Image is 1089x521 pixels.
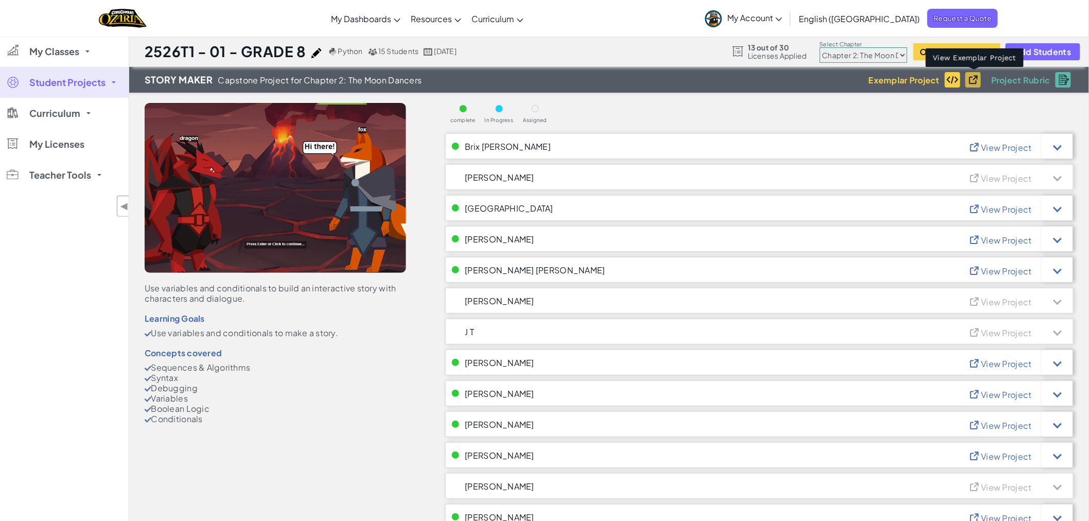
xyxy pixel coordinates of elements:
[145,418,151,423] img: CheckMark.svg
[981,389,1032,400] span: View Project
[991,76,1050,84] span: Project Rubric
[465,358,535,367] span: [PERSON_NAME]
[969,388,985,399] img: IconViewProject_Blue.svg
[465,173,535,182] span: [PERSON_NAME]
[145,362,414,373] li: Sequences & Algorithms
[145,407,151,412] img: CheckMark.svg
[969,326,985,337] img: IconViewProject_Gray.svg
[748,51,807,60] span: Licenses Applied
[465,297,535,305] span: [PERSON_NAME]
[927,9,998,28] a: Request a Quote
[329,48,337,56] img: python.png
[969,419,985,430] img: IconViewProject_Blue.svg
[465,389,535,398] span: [PERSON_NAME]
[705,10,722,27] img: avatar
[145,383,414,393] li: Debugging
[981,142,1032,153] span: View Project
[981,358,1032,369] span: View Project
[29,170,91,180] span: Teacher Tools
[465,235,535,244] span: [PERSON_NAME]
[969,481,985,492] img: IconViewProject_Gray.svg
[700,2,787,34] a: My Account
[465,327,475,336] span: J t
[145,42,306,61] h1: 2526T1 - 01 - GRADE 8
[145,349,414,357] div: Concepts covered
[981,327,1032,338] span: View Project
[1014,47,1071,56] span: Add Students
[378,46,419,56] span: 15 Students
[914,43,1000,60] button: Outcomes Report
[981,482,1032,493] span: View Project
[465,266,605,274] span: [PERSON_NAME] [PERSON_NAME]
[411,13,452,24] span: Resources
[145,314,414,323] div: Learning Goals
[465,420,535,429] span: [PERSON_NAME]
[338,46,363,56] span: Python
[748,43,807,51] span: 13 out of 30
[1059,75,1069,85] img: IconRubric.svg
[99,8,147,29] img: Home
[969,357,985,368] img: IconViewProject_Blue.svg
[145,414,414,424] li: Conditionals
[145,332,151,337] img: CheckMark.svg
[926,48,1024,67] div: View Exemplar Project
[471,13,514,24] span: Curriculum
[145,387,151,392] img: CheckMark.svg
[424,48,433,56] img: calendar.svg
[946,76,959,84] img: IconExemplarCode.svg
[145,72,213,88] span: Story Maker
[969,172,985,183] img: IconViewProject_Gray.svg
[465,204,554,213] span: [GEOGRAPHIC_DATA]
[465,482,535,491] span: [PERSON_NAME]
[981,204,1032,215] span: View Project
[450,117,476,123] span: complete
[820,40,907,48] label: Select Chapter
[969,296,985,306] img: IconViewProject_Gray.svg
[794,5,925,32] a: English ([GEOGRAPHIC_DATA])
[969,141,985,152] img: IconViewProject_Blue.svg
[331,13,391,24] span: My Dashboards
[465,142,551,151] span: Brix [PERSON_NAME]
[1006,43,1080,60] button: Add Students
[981,173,1032,184] span: View Project
[969,234,985,245] img: IconViewProject_Blue.svg
[523,117,547,123] span: Assigned
[145,373,414,383] li: Syntax
[99,8,147,29] a: Ozaria by CodeCombat logo
[368,48,377,56] img: MultipleUsers.png
[434,46,456,56] span: [DATE]
[406,5,466,32] a: Resources
[29,47,79,56] span: My Classes
[145,328,414,338] li: Use variables and conditionals to make a story.
[29,140,84,149] span: My Licenses
[981,451,1032,462] span: View Project
[145,366,151,371] img: CheckMark.svg
[969,265,985,275] img: IconViewProject_Blue.svg
[29,78,106,87] span: Student Projects
[869,76,940,84] span: Exemplar Project
[799,13,920,24] span: English ([GEOGRAPHIC_DATA])
[29,109,80,118] span: Curriculum
[727,12,782,23] span: My Account
[969,450,985,461] img: IconViewProject_Blue.svg
[311,48,322,58] img: iconPencil.svg
[981,297,1032,307] span: View Project
[969,203,985,214] img: IconViewProject_Blue.svg
[145,376,151,381] img: CheckMark.svg
[968,74,983,84] img: IconViewProject_Black.svg
[218,76,421,84] span: Capstone Project for Chapter 2: The Moon Dancers
[145,397,151,402] img: CheckMark.svg
[485,117,514,123] span: In Progress
[145,404,414,414] li: Boolean Logic
[326,5,406,32] a: My Dashboards
[466,5,529,32] a: Curriculum
[145,393,414,404] li: Variables
[465,451,535,460] span: [PERSON_NAME]
[981,235,1032,246] span: View Project
[981,266,1032,276] span: View Project
[120,199,129,214] span: ◀
[981,420,1032,431] span: View Project
[145,283,414,304] div: Use variables and conditionals to build an interactive story with characters and dialogue.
